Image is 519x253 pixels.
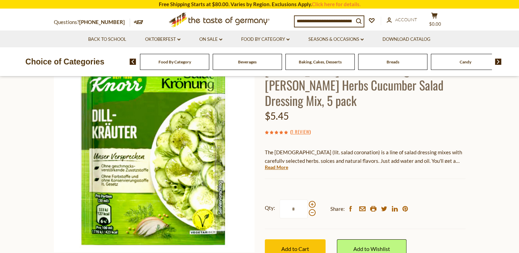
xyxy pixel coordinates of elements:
a: 1 Review [292,128,309,136]
h1: [PERSON_NAME] "Salatkroenung" [PERSON_NAME] Herbs Cucumber Salad Dressing Mix, 5 pack [265,62,465,108]
a: Breads [387,59,399,64]
span: Add to Cart [281,245,309,252]
a: Click here for details. [312,1,361,7]
a: [PHONE_NUMBER] [79,19,125,25]
img: previous arrow [130,59,136,65]
a: Account [387,16,417,24]
button: $0.00 [424,12,445,29]
p: The [DEMOGRAPHIC_DATA] (lit. salad coronation) is a line of salad dressing mixes with carefully s... [265,148,465,165]
img: Knorr "Salatkroenung" Dill Herbs Cucumber Salad Dressing Mix, 5 pack [54,52,255,252]
a: Oktoberfest [145,36,180,43]
input: Qty: [280,200,308,218]
img: next arrow [495,59,502,65]
a: Candy [460,59,471,64]
span: $5.45 [265,110,289,122]
span: $0.00 [429,21,441,27]
p: Questions? [54,18,130,27]
a: Read More [265,164,288,171]
span: Account [395,17,417,22]
a: Back to School [88,36,126,43]
span: Share: [330,205,345,213]
a: Baking, Cakes, Desserts [299,59,342,64]
a: Download Catalog [382,36,430,43]
a: Beverages [238,59,257,64]
a: Food By Category [158,59,191,64]
span: ( ) [290,128,311,135]
strong: Qty: [265,204,275,212]
a: Seasons & Occasions [308,36,364,43]
a: Food By Category [241,36,290,43]
a: On Sale [199,36,222,43]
